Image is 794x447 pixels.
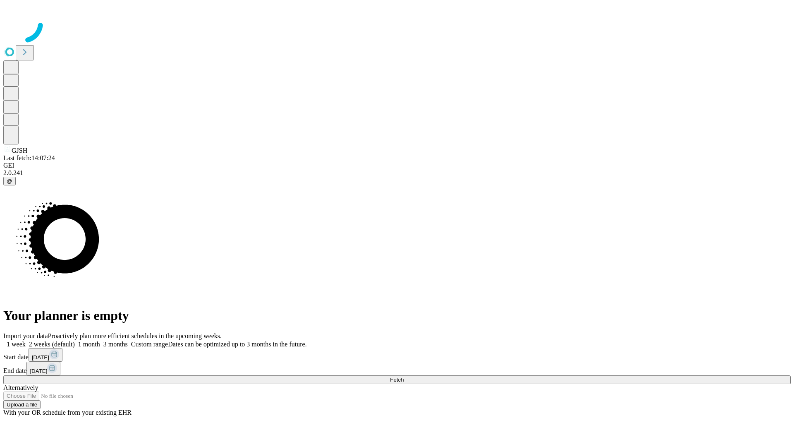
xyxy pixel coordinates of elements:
[3,348,791,362] div: Start date
[30,368,47,374] span: [DATE]
[3,375,791,384] button: Fetch
[3,362,791,375] div: End date
[7,341,26,348] span: 1 week
[78,341,100,348] span: 1 month
[32,354,49,360] span: [DATE]
[3,332,48,339] span: Import your data
[48,332,222,339] span: Proactively plan more efficient schedules in the upcoming weeks.
[29,348,62,362] button: [DATE]
[131,341,168,348] span: Custom range
[3,169,791,177] div: 2.0.241
[7,178,12,184] span: @
[29,341,75,348] span: 2 weeks (default)
[3,177,16,185] button: @
[168,341,306,348] span: Dates can be optimized up to 3 months in the future.
[3,409,132,416] span: With your OR schedule from your existing EHR
[26,362,60,375] button: [DATE]
[3,154,55,161] span: Last fetch: 14:07:24
[3,308,791,323] h1: Your planner is empty
[390,377,404,383] span: Fetch
[12,147,27,154] span: GJSH
[3,384,38,391] span: Alternatively
[103,341,128,348] span: 3 months
[3,400,41,409] button: Upload a file
[3,162,791,169] div: GEI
